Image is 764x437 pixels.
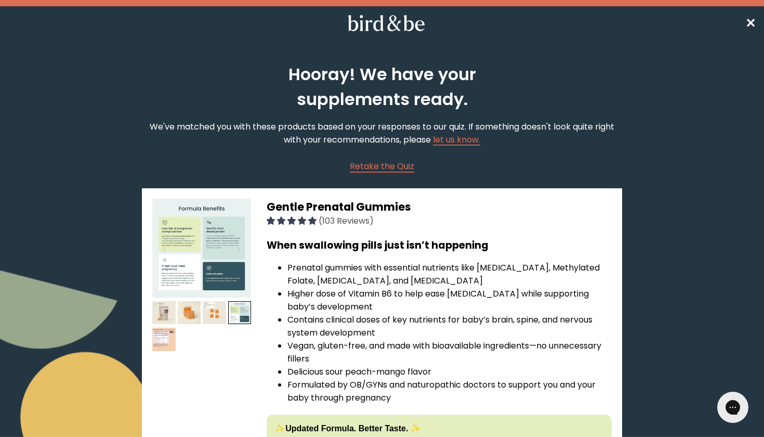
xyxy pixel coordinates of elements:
[275,424,421,433] strong: ✨Updated Formula. Better Taste. ✨
[152,328,176,351] img: thumbnail image
[712,388,754,427] iframe: Gorgias live chat messenger
[287,313,612,339] li: Contains clinical doses of key nutrients for baby’s brain, spine, and nervous system development
[287,287,612,313] li: Higher dose of Vitamin B6 to help ease [MEDICAL_DATA] while supporting baby’s development
[287,261,612,287] li: Prenatal gummies with essential nutrients like [MEDICAL_DATA], Methylated Folate, [MEDICAL_DATA],...
[287,378,612,404] li: Formulated by OB/GYNs and naturopathic doctors to support you and your baby through pregnancy
[287,339,612,365] li: Vegan, gluten-free, and made with bioavailable ingredients—no unnecessary fillers
[267,215,319,227] span: 4.88 stars
[203,301,226,325] img: thumbnail image
[350,160,414,172] span: Retake the Quiz
[319,215,374,227] span: (103 Reviews)
[178,301,201,325] img: thumbnail image
[433,134,480,146] a: let us know.
[152,199,251,298] img: thumbnail image
[745,15,756,32] span: ✕
[152,301,176,325] img: thumbnail image
[287,365,612,378] li: Delicious sour peach-mango flavor
[267,238,612,253] h3: When swallowing pills just isn’t happening
[267,199,411,214] span: Gentle Prenatal Gummies
[228,301,252,325] img: thumbnail image
[745,14,756,32] a: ✕
[238,62,526,112] h2: Hooray! We have your supplements ready.
[350,160,414,173] a: Retake the Quiz
[142,120,622,146] p: We've matched you with these products based on your responses to our quiz. If something doesn't l...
